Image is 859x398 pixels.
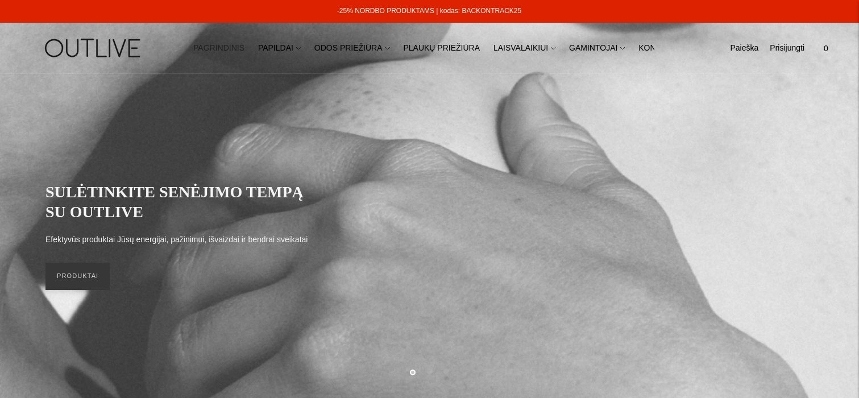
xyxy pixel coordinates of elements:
button: Move carousel to slide 2 [427,368,433,374]
button: Move carousel to slide 3 [443,368,449,374]
a: GAMINTOJAI [569,36,625,61]
a: Prisijungti [770,36,804,61]
a: PRODUKTAI [45,263,110,290]
a: 0 [816,36,836,61]
a: Paieška [730,36,758,61]
h2: SULĖTINKITE SENĖJIMO TEMPĄ SU OUTLIVE [45,182,318,222]
button: Move carousel to slide 1 [410,370,416,375]
a: ODOS PRIEŽIŪRA [314,36,390,61]
span: 0 [818,40,834,56]
a: PAGRINDINIS [193,36,244,61]
p: Efektyvūs produktai Jūsų energijai, pažinimui, išvaizdai ir bendrai sveikatai [45,233,308,247]
a: KONTAKTAI [638,36,682,61]
a: -25% NORDBO PRODUKTAMS | kodas: BACKONTRACK25 [337,7,521,15]
a: LAISVALAIKIUI [493,36,555,61]
img: OUTLIVE [23,28,165,68]
a: PLAUKŲ PRIEŽIŪRA [403,36,480,61]
a: PAPILDAI [258,36,301,61]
